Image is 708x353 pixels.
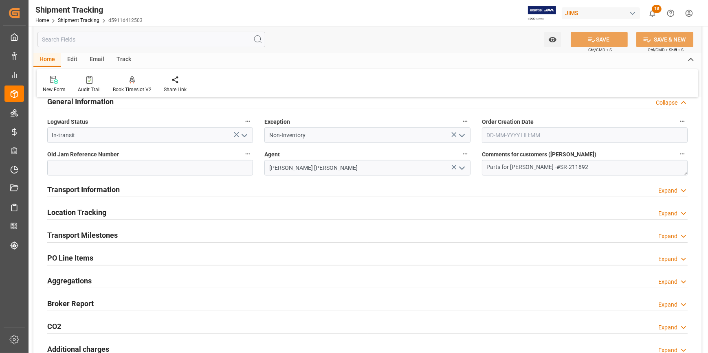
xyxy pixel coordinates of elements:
span: Ctrl/CMD + Shift + S [648,47,684,53]
input: DD-MM-YYYY HH:MM [482,127,688,143]
button: open menu [544,32,561,47]
div: Expand [658,300,677,309]
button: Old Jam Reference Number [242,149,253,159]
h2: Aggregations [47,275,92,286]
button: Logward Status [242,116,253,127]
div: Expand [658,323,677,332]
div: Expand [658,232,677,241]
h2: CO2 [47,321,61,332]
button: open menu [455,162,467,174]
div: Home [33,53,61,67]
div: Expand [658,255,677,263]
div: New Form [43,86,66,93]
div: Edit [61,53,84,67]
button: open menu [238,129,250,142]
div: Expand [658,278,677,286]
button: Help Center [662,4,680,22]
h2: Transport Information [47,184,120,195]
input: Type to search/select [264,127,470,143]
h2: PO Line Items [47,252,93,263]
button: SAVE [571,32,628,47]
div: Track [110,53,137,67]
input: Search Fields [37,32,265,47]
h2: General Information [47,96,114,107]
input: Type to search/select [47,127,253,143]
button: Exception [460,116,471,127]
span: Ctrl/CMD + S [588,47,612,53]
span: Old Jam Reference Number [47,150,119,159]
h2: Broker Report [47,298,94,309]
div: Email [84,53,110,67]
button: Agent [460,149,471,159]
div: Collapse [656,99,677,107]
a: Home [35,18,49,23]
div: JIMS [562,7,640,19]
button: SAVE & NEW [636,32,693,47]
button: JIMS [562,5,643,21]
h2: Location Tracking [47,207,106,218]
div: Audit Trail [78,86,101,93]
button: open menu [455,129,467,142]
button: show 18 new notifications [643,4,662,22]
a: Shipment Tracking [58,18,99,23]
span: 18 [652,5,662,13]
button: Order Creation Date [677,116,688,127]
span: Order Creation Date [482,118,534,126]
div: Expand [658,186,677,195]
span: Logward Status [47,118,88,126]
span: Comments for customers ([PERSON_NAME]) [482,150,596,159]
div: Book Timeslot V2 [113,86,152,93]
textarea: Parts for [PERSON_NAME] -#SR-211892 [482,160,688,175]
img: Exertis%20JAM%20-%20Email%20Logo.jpg_1722504956.jpg [528,6,556,20]
div: Shipment Tracking [35,4,143,16]
h2: Transport Milestones [47,230,118,241]
button: Comments for customers ([PERSON_NAME]) [677,149,688,159]
div: Share Link [164,86,187,93]
span: Exception [264,118,290,126]
div: Expand [658,209,677,218]
span: Agent [264,150,280,159]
